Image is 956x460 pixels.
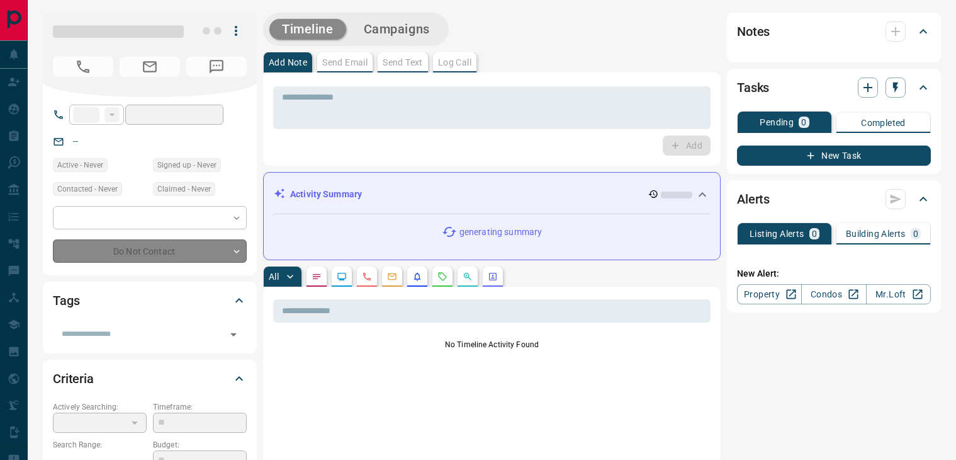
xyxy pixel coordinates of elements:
button: Campaigns [351,19,442,40]
p: Budget: [153,439,247,451]
span: No Number [186,57,247,77]
span: No Email [120,57,180,77]
span: Signed up - Never [157,159,217,171]
p: Actively Searching: [53,401,147,413]
span: Contacted - Never [57,183,118,195]
p: All [269,272,279,281]
div: Tags [53,285,247,316]
svg: Lead Browsing Activity [337,272,347,282]
span: Claimed - Never [157,183,211,195]
div: Notes [737,16,931,47]
p: Search Range: [53,439,147,451]
p: 0 [913,229,918,238]
span: No Number [53,57,113,77]
h2: Notes [737,21,770,42]
h2: Alerts [737,189,770,209]
svg: Calls [362,272,372,282]
a: -- [73,136,78,146]
p: Activity Summary [290,188,362,201]
p: No Timeline Activity Found [273,339,711,350]
p: Pending [760,118,794,127]
a: Property [737,284,802,304]
h2: Criteria [53,369,94,389]
button: Open [225,326,242,343]
svg: Notes [312,272,322,282]
button: Timeline [269,19,346,40]
p: generating summary [459,226,542,239]
svg: Opportunities [463,272,473,282]
div: Activity Summary [274,183,710,206]
a: Mr.Loft [866,284,931,304]
svg: Emails [387,272,397,282]
p: Completed [861,118,906,127]
h2: Tags [53,290,79,311]
p: Building Alerts [846,229,906,238]
div: Alerts [737,184,931,214]
a: Condos [801,284,866,304]
p: 0 [801,118,806,127]
p: Listing Alerts [750,229,804,238]
p: Timeframe: [153,401,247,413]
p: Add Note [269,58,307,67]
svg: Requests [437,272,447,282]
button: New Task [737,146,931,166]
div: Tasks [737,72,931,103]
h2: Tasks [737,78,769,98]
svg: Listing Alerts [412,272,422,282]
p: New Alert: [737,267,931,280]
svg: Agent Actions [488,272,498,282]
span: Active - Never [57,159,103,171]
p: 0 [812,229,817,238]
div: Do Not Contact [53,239,247,263]
div: Criteria [53,364,247,394]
